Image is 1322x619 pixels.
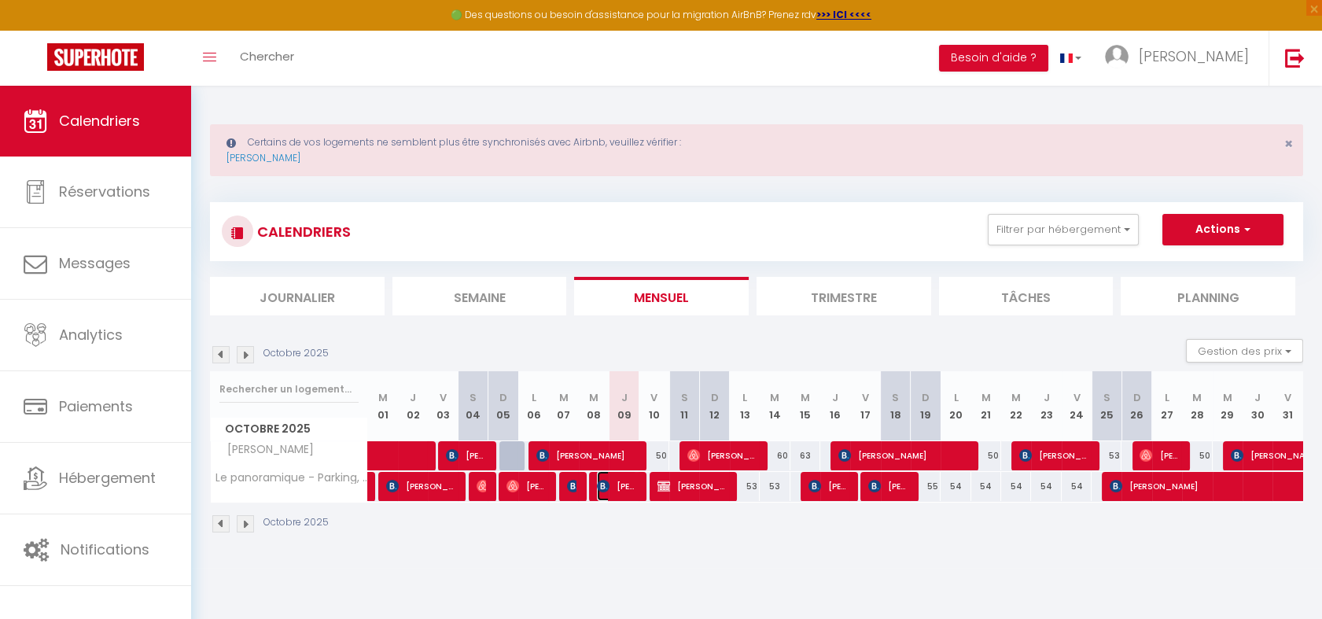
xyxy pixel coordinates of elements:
abbr: J [832,390,838,405]
div: 53 [1092,441,1121,470]
span: [PERSON_NAME] [687,440,757,470]
th: 18 [881,371,911,441]
abbr: S [681,390,688,405]
div: Certains de vos logements ne semblent plus être synchronisés avec Airbnb, veuillez vérifier : [210,124,1303,176]
div: 54 [1062,472,1092,501]
th: 29 [1213,371,1243,441]
abbr: J [621,390,628,405]
span: Paiements [59,396,133,416]
th: 02 [398,371,428,441]
span: [PERSON_NAME] [1139,46,1249,66]
th: 16 [820,371,850,441]
th: 30 [1243,371,1272,441]
th: 05 [488,371,518,441]
span: [PERSON_NAME] [477,471,487,501]
abbr: M [801,390,810,405]
span: Octobre 2025 [211,418,367,440]
abbr: M [378,390,388,405]
a: ARTEM SAS [368,472,376,502]
th: 01 [368,371,398,441]
th: 12 [699,371,729,441]
button: Besoin d'aide ? [939,45,1048,72]
th: 17 [850,371,880,441]
abbr: L [531,390,536,405]
abbr: L [742,390,747,405]
th: 04 [458,371,488,441]
th: 14 [760,371,790,441]
div: 50 [971,441,1001,470]
span: [PERSON_NAME] [536,440,636,470]
li: Trimestre [757,277,931,315]
abbr: J [410,390,416,405]
th: 13 [730,371,760,441]
span: [PERSON_NAME] [506,471,547,501]
th: 28 [1182,371,1212,441]
div: 54 [1031,472,1061,501]
div: 50 [1182,441,1212,470]
button: Gestion des prix [1186,339,1303,363]
img: Super Booking [47,43,144,71]
div: 60 [760,441,790,470]
th: 07 [549,371,579,441]
abbr: D [922,390,930,405]
th: 15 [790,371,820,441]
abbr: L [1165,390,1169,405]
span: [PERSON_NAME] [657,471,727,501]
abbr: M [770,390,779,405]
div: 54 [971,472,1001,501]
th: 06 [518,371,548,441]
th: 03 [428,371,458,441]
div: 53 [730,472,760,501]
button: Filtrer par hébergement [988,214,1139,245]
span: [PERSON_NAME] [1019,440,1089,470]
span: [PERSON_NAME] [567,471,577,501]
span: [PERSON_NAME] [446,440,486,470]
span: × [1284,134,1293,153]
p: Octobre 2025 [263,346,329,361]
th: 26 [1121,371,1151,441]
abbr: V [1284,390,1291,405]
span: [PERSON_NAME] [838,440,968,470]
li: Mensuel [574,277,749,315]
th: 20 [941,371,970,441]
span: Le panoramique - Parking, Tram A, Netflix [213,472,370,484]
th: 24 [1062,371,1092,441]
li: Tâches [939,277,1114,315]
div: 54 [941,472,970,501]
abbr: D [1133,390,1141,405]
abbr: V [862,390,869,405]
abbr: M [589,390,598,405]
span: [PERSON_NAME] [808,471,849,501]
abbr: S [470,390,477,405]
div: 55 [911,472,941,501]
li: Journalier [210,277,385,315]
abbr: M [1011,390,1021,405]
th: 27 [1152,371,1182,441]
span: Calendriers [59,111,140,131]
input: Rechercher un logement... [219,375,359,403]
th: 21 [971,371,1001,441]
span: [PERSON_NAME] [868,471,908,501]
span: Réservations [59,182,150,201]
abbr: V [650,390,657,405]
abbr: J [1044,390,1050,405]
span: Chercher [240,48,294,64]
abbr: V [440,390,447,405]
span: Analytics [59,325,123,345]
div: 50 [639,441,669,470]
abbr: M [559,390,569,405]
div: 53 [760,472,790,501]
abbr: M [981,390,991,405]
abbr: J [1254,390,1261,405]
button: Close [1284,137,1293,151]
h3: CALENDRIERS [253,214,351,249]
span: [PERSON_NAME] [1140,440,1180,470]
span: Hébergement [59,468,156,488]
a: >>> ICI <<<< [816,8,871,21]
a: Chercher [228,31,306,86]
a: ... [PERSON_NAME] [1093,31,1269,86]
span: Messages [59,253,131,273]
abbr: M [1223,390,1232,405]
th: 11 [669,371,699,441]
